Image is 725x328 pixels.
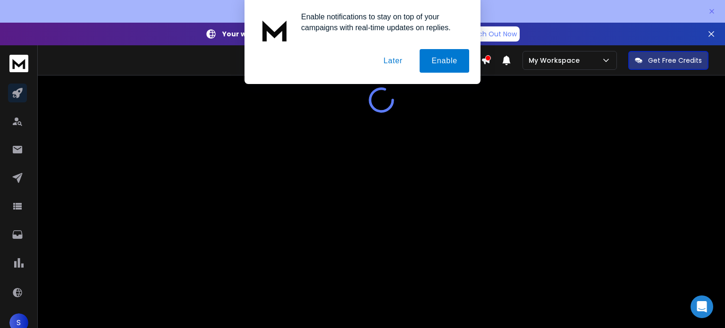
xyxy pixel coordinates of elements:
button: Later [371,49,414,73]
button: Enable [420,49,469,73]
img: notification icon [256,11,294,49]
div: Enable notifications to stay on top of your campaigns with real-time updates on replies. [294,11,469,33]
div: Open Intercom Messenger [691,295,713,318]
